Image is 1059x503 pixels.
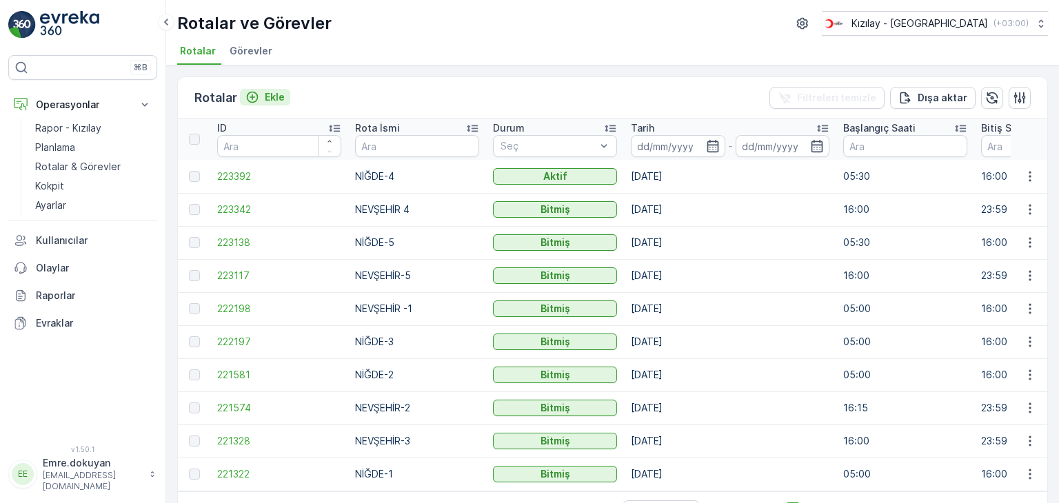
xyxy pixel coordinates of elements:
button: Bitmiş [493,333,617,350]
div: Toggle Row Selected [189,336,200,347]
a: Kullanıcılar [8,227,157,254]
a: Rotalar & Görevler [30,157,157,176]
button: Filtreleri temizle [769,87,885,109]
p: Rotalar ve Görevler [177,12,332,34]
div: Toggle Row Selected [189,469,200,480]
p: Rapor - Kızılay [35,121,101,135]
a: Ayarlar [30,196,157,215]
span: v 1.50.1 [8,445,157,453]
td: [DATE] [624,458,836,491]
button: Ekle [240,89,290,105]
p: Tarih [631,121,654,135]
p: NEVŞEHİR -1 [355,302,479,316]
img: logo_light-DOdMpM7g.png [40,11,99,39]
div: Toggle Row Selected [189,171,200,182]
p: Bitiş Saati [981,121,1029,135]
input: dd/mm/yyyy [736,135,830,157]
div: Toggle Row Selected [189,402,200,413]
button: Bitmiş [493,300,617,317]
p: Başlangıç Saati [843,121,916,135]
span: 223117 [217,269,341,283]
p: Rotalar & Görevler [35,160,121,174]
p: Operasyonlar [36,98,130,112]
div: Toggle Row Selected [189,369,200,380]
button: Bitmiş [493,234,617,251]
a: 221581 [217,368,341,382]
p: NİĞDE-1 [355,467,479,481]
p: 16:00 [843,434,967,448]
p: Bitmiş [541,467,570,481]
p: 16:00 [843,269,967,283]
a: 222198 [217,302,341,316]
p: Bitmiş [541,401,570,415]
p: ( +03:00 ) [994,18,1029,29]
button: Kızılay - [GEOGRAPHIC_DATA](+03:00) [822,11,1048,36]
td: [DATE] [624,391,836,424]
p: Emre.dokuyan [43,456,142,470]
p: Dışa aktar [918,91,967,105]
button: Aktif [493,168,617,185]
button: Operasyonlar [8,91,157,119]
td: [DATE] [624,358,836,391]
img: k%C4%B1z%C4%B1lay_D5CCths_t1JZB0k.png [822,16,846,31]
p: Durum [493,121,525,135]
p: Kullanıcılar [36,234,152,247]
button: Bitmiş [493,433,617,449]
a: 221328 [217,434,341,448]
p: Aktif [543,170,567,183]
a: Kokpit [30,176,157,196]
a: 223392 [217,170,341,183]
a: Planlama [30,138,157,157]
button: Bitmiş [493,466,617,482]
p: 05:00 [843,335,967,349]
div: Toggle Row Selected [189,435,200,446]
a: Rapor - Kızılay [30,119,157,138]
p: Kokpit [35,179,64,193]
p: NEVŞEHİR-2 [355,401,479,415]
button: EEEmre.dokuyan[EMAIL_ADDRESS][DOMAIN_NAME] [8,456,157,492]
p: ⌘B [134,62,148,73]
a: 222197 [217,335,341,349]
p: NİĞDE-3 [355,335,479,349]
p: 05:00 [843,368,967,382]
div: Toggle Row Selected [189,204,200,215]
div: EE [12,463,34,485]
a: Raporlar [8,282,157,309]
p: Planlama [35,141,75,154]
td: [DATE] [624,160,836,193]
span: 221322 [217,467,341,481]
p: Rotalar [194,88,237,107]
td: [DATE] [624,226,836,259]
td: [DATE] [624,325,836,358]
p: 16:15 [843,401,967,415]
span: 221574 [217,401,341,415]
span: Rotalar [180,44,216,58]
div: Toggle Row Selected [189,303,200,314]
p: Bitmiş [541,434,570,448]
div: Toggle Row Selected [189,237,200,248]
button: Bitmiş [493,400,617,416]
p: Bitmiş [541,236,570,249]
p: 05:30 [843,236,967,249]
p: 05:30 [843,170,967,183]
span: 223138 [217,236,341,249]
span: Görevler [230,44,272,58]
td: [DATE] [624,259,836,292]
p: Bitmiş [541,203,570,216]
p: Bitmiş [541,302,570,316]
p: Raporlar [36,289,152,302]
a: Olaylar [8,254,157,282]
td: [DATE] [624,292,836,325]
p: Olaylar [36,261,152,275]
span: 223342 [217,203,341,216]
p: Seç [501,139,596,153]
p: Filtreleri temizle [797,91,876,105]
td: [DATE] [624,193,836,226]
button: Dışa aktar [890,87,976,109]
p: NEVŞEHİR 4 [355,203,479,216]
p: 05:00 [843,467,967,481]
